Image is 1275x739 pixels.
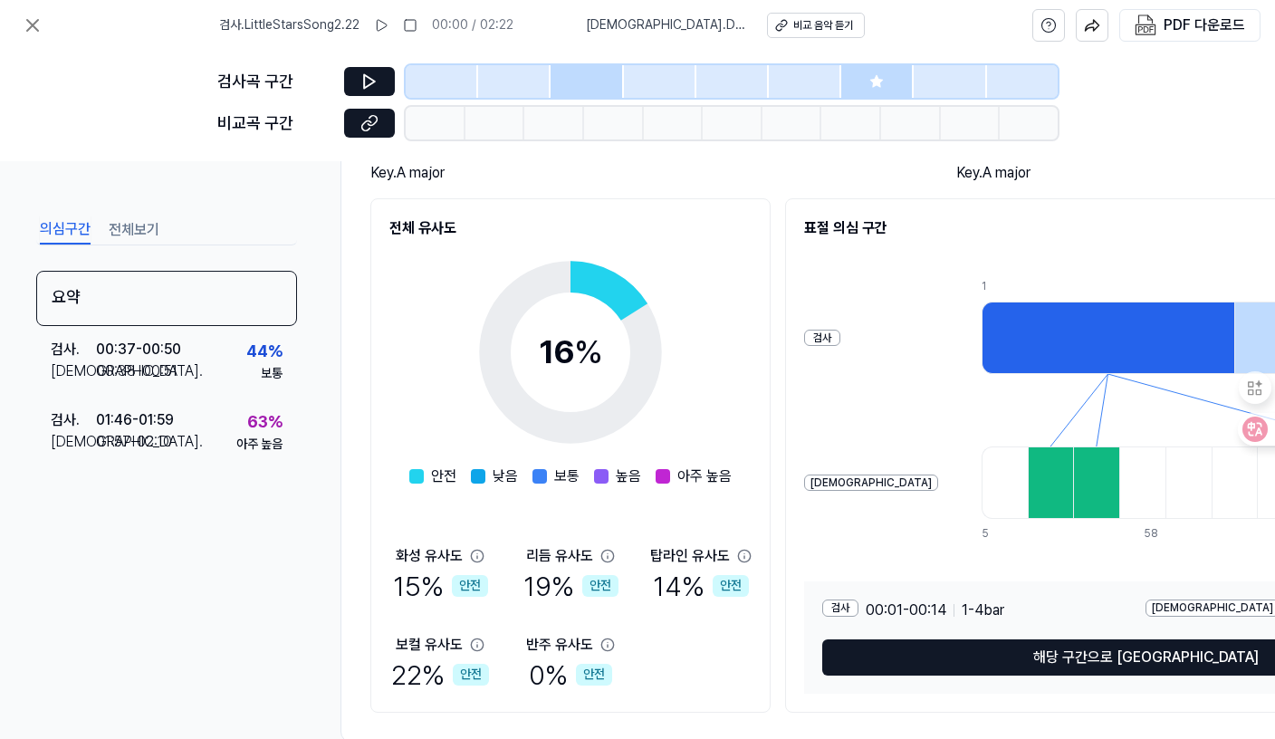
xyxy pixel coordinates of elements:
[713,575,749,597] div: 안전
[432,16,513,34] div: 00:00 / 02:22
[576,664,612,686] div: 안전
[51,360,96,382] div: [DEMOGRAPHIC_DATA] .
[96,339,181,360] div: 00:37 - 00:50
[962,600,1004,621] span: 1 - 4 bar
[650,545,730,567] div: 탑라인 유사도
[526,634,593,656] div: 반주 유사도
[40,216,91,245] button: 의심구간
[653,567,749,605] div: 14 %
[51,339,96,360] div: 검사 .
[391,656,489,694] div: 22 %
[616,465,641,487] span: 높음
[526,545,593,567] div: 리듬 유사도
[396,545,463,567] div: 화성 유사도
[219,16,359,34] span: 검사 . LittleStarsSong2.22
[822,600,858,617] div: 검사
[236,436,283,454] div: 아주 높음
[51,409,96,431] div: 검사 .
[586,16,745,34] span: [DEMOGRAPHIC_DATA] . Dancing Shoes
[389,217,752,239] h2: 전체 유사도
[51,431,96,453] div: [DEMOGRAPHIC_DATA] .
[574,332,603,371] span: %
[370,162,920,184] div: Key. A major
[246,339,283,365] div: 44 %
[493,465,518,487] span: 낮음
[431,465,456,487] span: 안전
[109,216,159,245] button: 전체보기
[1164,14,1245,37] div: PDF 다운로드
[217,69,333,95] div: 검사곡 구간
[982,279,1234,294] div: 1
[36,271,297,326] div: 요약
[453,664,489,686] div: 안전
[1135,14,1156,36] img: PDF Download
[217,110,333,137] div: 비교곡 구간
[247,409,283,436] div: 63 %
[804,330,840,347] div: 검사
[582,575,618,597] div: 안전
[96,431,172,453] div: 01:57 - 02:10
[539,328,603,377] div: 16
[1084,17,1100,34] img: share
[529,656,612,694] div: 0 %
[767,13,865,38] button: 비교 음악 듣기
[554,465,580,487] span: 보통
[866,600,946,621] span: 00:01 - 00:14
[96,409,174,431] div: 01:46 - 01:59
[1032,9,1065,42] button: help
[982,526,1028,542] div: 5
[261,365,283,383] div: 보통
[677,465,732,487] span: 아주 높음
[393,567,488,605] div: 15 %
[1131,10,1249,41] button: PDF 다운로드
[96,360,177,382] div: 00:38 - 00:51
[1144,526,1190,542] div: 58
[793,18,853,34] div: 비교 음악 듣기
[396,634,463,656] div: 보컬 유사도
[523,567,618,605] div: 19 %
[1040,16,1057,34] svg: help
[452,575,488,597] div: 안전
[804,475,938,492] div: [DEMOGRAPHIC_DATA]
